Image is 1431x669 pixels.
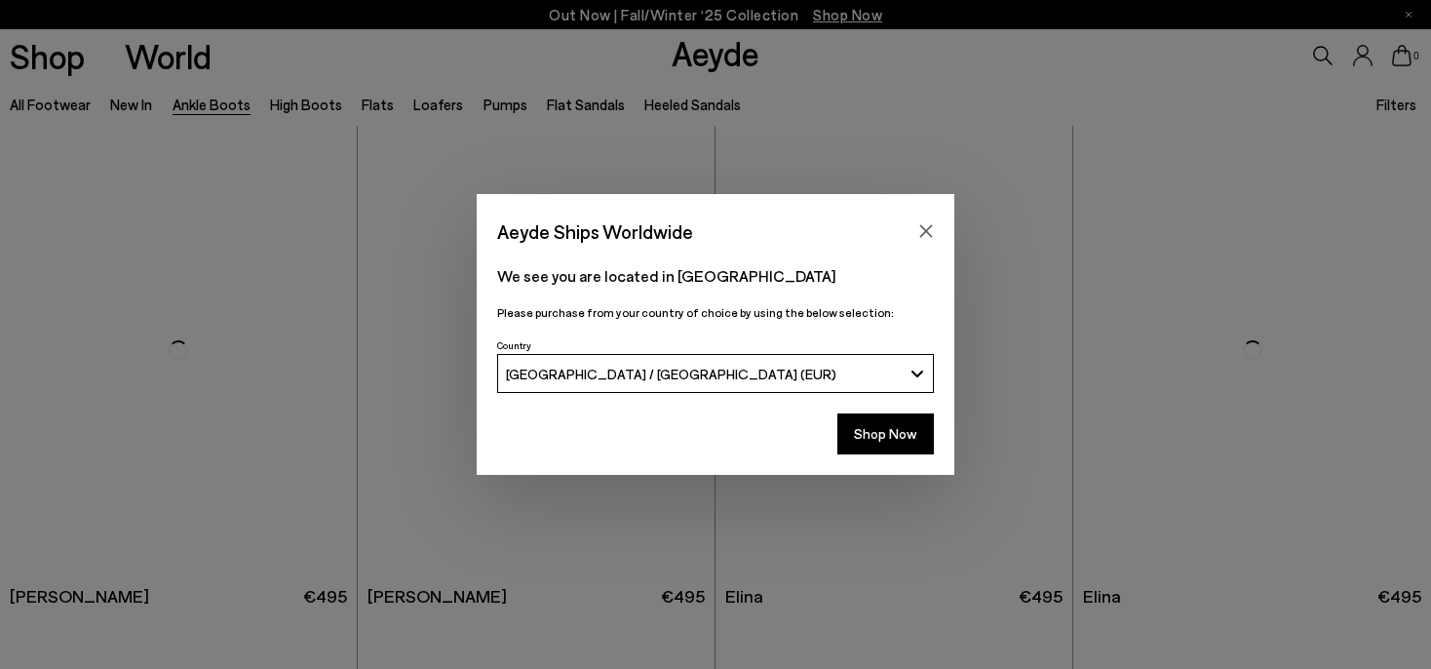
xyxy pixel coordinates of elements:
span: Aeyde Ships Worldwide [497,215,693,249]
button: Close [911,216,941,246]
span: [GEOGRAPHIC_DATA] / [GEOGRAPHIC_DATA] (EUR) [506,366,836,382]
button: Shop Now [837,413,934,454]
p: We see you are located in [GEOGRAPHIC_DATA] [497,264,934,288]
p: Please purchase from your country of choice by using the below selection: [497,303,934,322]
span: Country [497,339,531,351]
